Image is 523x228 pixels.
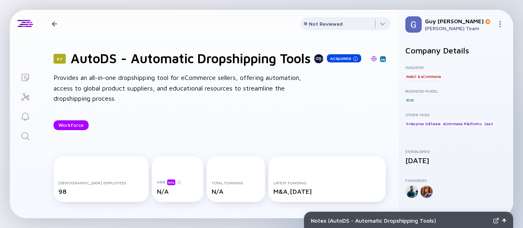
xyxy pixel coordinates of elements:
div: ARR [157,179,199,185]
div: 67 [54,54,66,64]
div: Notes ( AutoDS - Automatic Dropshipping Tools ) [311,217,490,224]
div: [DEMOGRAPHIC_DATA] Employees [58,180,144,185]
div: Acquired [327,54,361,62]
div: Guy [PERSON_NAME] [425,18,494,24]
div: Provides an all-in-one dropshipping tool for eCommerce sellers, offering automation, access to gl... [54,73,315,104]
a: Investor Map [10,86,40,106]
div: N/A [212,188,261,195]
img: Open Notes [502,219,506,223]
div: eCommerce Platforms [443,120,483,128]
div: Offices [405,211,507,216]
h1: AutoDS - Automatic Dropshipping Tools [71,51,311,66]
img: AutoDS - Automatic Dropshipping Tools Website [371,56,377,62]
img: Guy Profile Picture [405,16,422,33]
div: Business Model [405,89,507,93]
div: Other Tags [405,112,507,117]
div: beta [167,179,175,185]
div: Retail & eCommerce [405,72,441,80]
img: Expand Notes [493,218,499,224]
h2: Company Details [405,46,507,55]
div: Not Reviewed [309,21,343,27]
img: Menu [497,21,503,27]
div: Industry [405,65,507,70]
div: [PERSON_NAME] Team [425,25,494,31]
div: Latest Funding [273,180,381,185]
div: B2B [405,96,414,104]
div: N/A [157,188,199,195]
div: [DATE] [405,156,507,165]
a: Reminders [10,106,40,126]
button: Workforce [54,120,89,130]
a: Search [10,126,40,145]
div: Established [405,149,507,154]
div: 98 [58,188,144,195]
div: SaaS [483,120,494,128]
img: AutoDS - Automatic Dropshipping Tools Linkedin Page [381,57,385,61]
a: Lists [10,67,40,86]
div: Total Funding [212,180,261,185]
div: Enterprise Software [405,120,441,128]
div: M&A, [DATE] [273,188,381,195]
div: Founders [405,178,507,183]
div: Workforce [54,119,89,131]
